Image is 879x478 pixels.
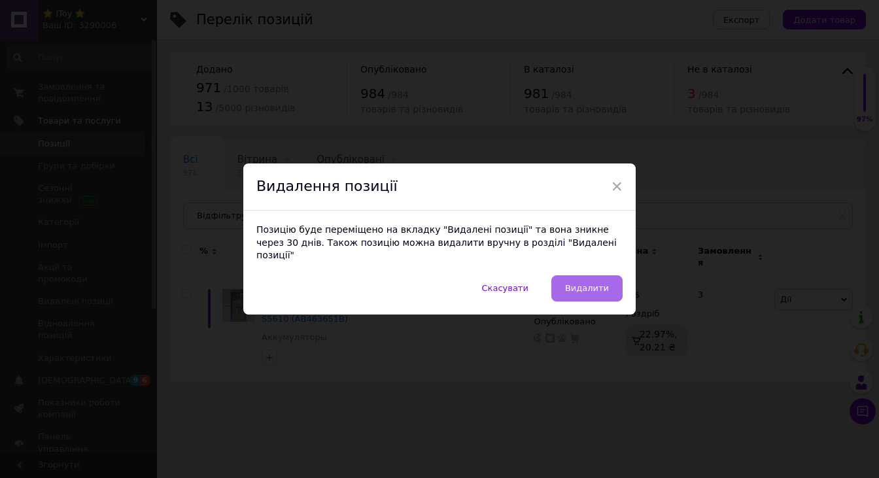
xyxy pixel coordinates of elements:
span: Скасувати [482,283,528,293]
span: Видалити [565,283,609,293]
span: Позицію буде переміщено на вкладку "Видалені позиції" та вона зникне через 30 днів. Також позицію... [256,224,617,260]
span: Видалення позиції [256,178,398,194]
button: Видалити [551,275,623,301]
button: Скасувати [468,275,542,301]
span: × [611,175,623,197]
